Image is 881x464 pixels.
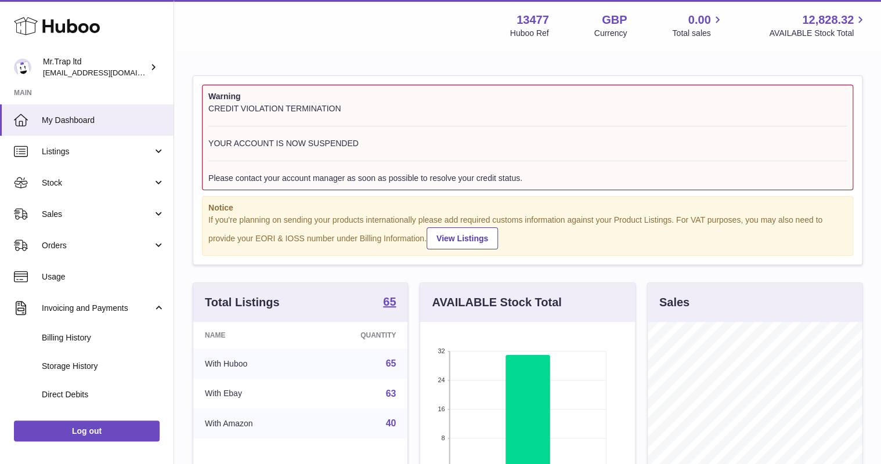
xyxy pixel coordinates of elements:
span: Storage History [42,361,165,372]
h3: Total Listings [205,295,280,310]
text: 32 [438,347,445,354]
strong: Notice [208,202,847,213]
text: 16 [438,405,445,412]
span: Invoicing and Payments [42,303,153,314]
span: [EMAIL_ADDRESS][DOMAIN_NAME] [43,68,171,77]
span: Sales [42,209,153,220]
span: Billing History [42,332,165,343]
td: With Huboo [193,349,310,379]
span: Listings [42,146,153,157]
a: 12,828.32 AVAILABLE Stock Total [769,12,867,39]
a: 40 [386,418,396,428]
span: Usage [42,271,165,282]
strong: GBP [602,12,627,28]
a: View Listings [427,227,498,249]
td: With Ebay [193,379,310,409]
span: Direct Debits [42,389,165,400]
strong: 65 [383,296,396,307]
img: office@grabacz.eu [14,59,31,76]
span: Orders [42,240,153,251]
span: 0.00 [688,12,711,28]
div: Mr.Trap ltd [43,56,147,78]
div: If you're planning on sending your products internationally please add required customs informati... [208,215,847,249]
span: AVAILABLE Stock Total [769,28,867,39]
text: 8 [442,434,445,441]
strong: Warning [208,91,847,102]
div: Huboo Ref [510,28,549,39]
strong: 13477 [517,12,549,28]
h3: AVAILABLE Stock Total [432,295,561,310]
span: Account Balance [42,418,165,429]
td: With Amazon [193,408,310,438]
a: Log out [14,420,160,441]
text: 24 [438,376,445,383]
th: Quantity [310,322,407,349]
h3: Sales [659,295,689,310]
div: Currency [594,28,627,39]
span: Stock [42,177,153,188]
span: Total sales [672,28,724,39]
th: Name [193,322,310,349]
div: CREDIT VIOLATION TERMINATION YOUR ACCOUNT IS NOW SUSPENDED Please contact your account manager as... [208,103,847,184]
a: 0.00 Total sales [672,12,724,39]
span: My Dashboard [42,115,165,126]
a: 63 [386,389,396,398]
a: 65 [383,296,396,310]
a: 65 [386,358,396,368]
span: 12,828.32 [802,12,854,28]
